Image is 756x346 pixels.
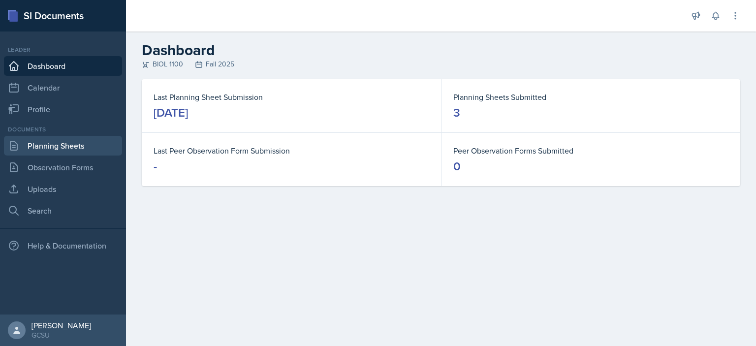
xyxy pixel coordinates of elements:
a: Search [4,201,122,220]
dt: Last Peer Observation Form Submission [154,145,429,157]
a: Planning Sheets [4,136,122,156]
a: Dashboard [4,56,122,76]
h2: Dashboard [142,41,740,59]
div: - [154,158,157,174]
a: Profile [4,99,122,119]
dt: Planning Sheets Submitted [453,91,728,103]
div: BIOL 1100 Fall 2025 [142,59,740,69]
a: Observation Forms [4,157,122,177]
div: [PERSON_NAME] [31,320,91,330]
div: [DATE] [154,105,188,121]
dt: Last Planning Sheet Submission [154,91,429,103]
div: GCSU [31,330,91,340]
a: Uploads [4,179,122,199]
dt: Peer Observation Forms Submitted [453,145,728,157]
div: Help & Documentation [4,236,122,255]
div: 3 [453,105,460,121]
a: Calendar [4,78,122,97]
div: 0 [453,158,461,174]
div: Documents [4,125,122,134]
div: Leader [4,45,122,54]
